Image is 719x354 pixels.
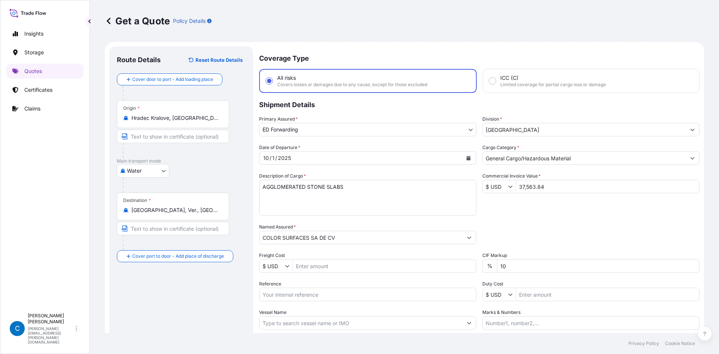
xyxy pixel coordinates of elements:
input: Number1, number2,... [482,316,700,330]
span: All risks [277,74,296,82]
button: Show suggestions [508,183,516,190]
span: ED Forwarding [263,126,298,133]
p: Main transport mode [117,158,246,164]
label: Marks & Numbers [482,309,521,316]
input: ICC (C)Limited coverage for partial cargo loss or damage [489,78,496,84]
span: C [15,325,20,332]
span: Primary Assured [259,115,298,123]
input: Type to search vessel name or IMO [260,316,462,330]
button: Select transport [117,164,169,178]
div: Destination [123,197,151,203]
div: day, [271,154,275,163]
button: Show suggestions [462,316,476,330]
input: Your internal reference [259,288,476,301]
label: CIF Markup [482,252,507,259]
input: Destination [131,206,220,214]
a: Cookie Notice [665,341,695,347]
a: Privacy Policy [628,341,659,347]
input: Freight Cost [260,259,285,273]
input: Type amount [516,180,699,193]
p: Get a Quote [105,15,170,27]
div: year, [277,154,292,163]
button: Show suggestions [686,151,699,165]
a: Quotes [6,64,84,79]
p: [PERSON_NAME] [PERSON_NAME] [28,313,74,325]
button: Calendar [462,152,474,164]
button: ED Forwarding [259,123,476,136]
label: Division [482,115,502,123]
p: Coverage Type [259,46,700,69]
p: Certificates [24,86,52,94]
a: Certificates [6,82,84,97]
input: Enter amount [293,259,476,273]
p: Reset Route Details [195,56,243,64]
input: Text to appear on certificate [117,222,229,235]
div: / [275,154,277,163]
input: Enter amount [516,288,699,301]
input: Duty Cost [483,288,508,301]
input: Full name [260,231,462,244]
button: Cover port to door - Add place of discharge [117,250,233,262]
input: Text to appear on certificate [117,130,229,143]
button: Show suggestions [285,262,292,270]
a: Storage [6,45,84,60]
span: Cover port to door - Add place of discharge [132,252,224,260]
input: Enter percentage [497,259,700,273]
p: Policy Details [173,17,206,25]
label: Reference [259,280,281,288]
span: Cover door to port - Add loading place [132,76,213,83]
div: % [482,259,497,273]
label: Description of Cargo [259,172,306,180]
div: Origin [123,105,140,111]
span: Covers losses or damages due to any cause, except for those excluded [277,82,427,88]
p: Quotes [24,67,42,75]
p: [PERSON_NAME][EMAIL_ADDRESS][PERSON_NAME][DOMAIN_NAME] [28,326,74,344]
label: Vessel Name [259,309,286,316]
label: Cargo Category [482,144,519,151]
input: Type to search division [483,123,686,136]
span: Date of Departure [259,144,300,151]
label: Named Assured [259,223,296,231]
p: Shipment Details [259,93,700,115]
a: Insights [6,26,84,41]
p: Insights [24,30,43,37]
label: Freight Cost [259,252,285,259]
div: month, [263,154,270,163]
p: Route Details [117,55,161,64]
button: Show suggestions [462,231,476,244]
span: ICC (C) [500,74,518,82]
label: Commercial Invoice Value [482,172,541,180]
input: All risksCovers losses or damages due to any cause, except for those excluded [266,78,273,84]
div: / [270,154,271,163]
a: Claims [6,101,84,116]
button: Cover door to port - Add loading place [117,73,222,85]
span: Limited coverage for partial cargo loss or damage [500,82,606,88]
span: Water [127,167,142,175]
p: Claims [24,105,40,112]
label: Duty Cost [482,280,503,288]
input: Commercial Invoice Value [483,180,508,193]
button: Reset Route Details [185,54,246,66]
input: Select a commodity type [483,151,686,165]
button: Show suggestions [508,291,516,298]
input: Origin [131,114,220,122]
p: Storage [24,49,44,56]
button: Show suggestions [686,123,699,136]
